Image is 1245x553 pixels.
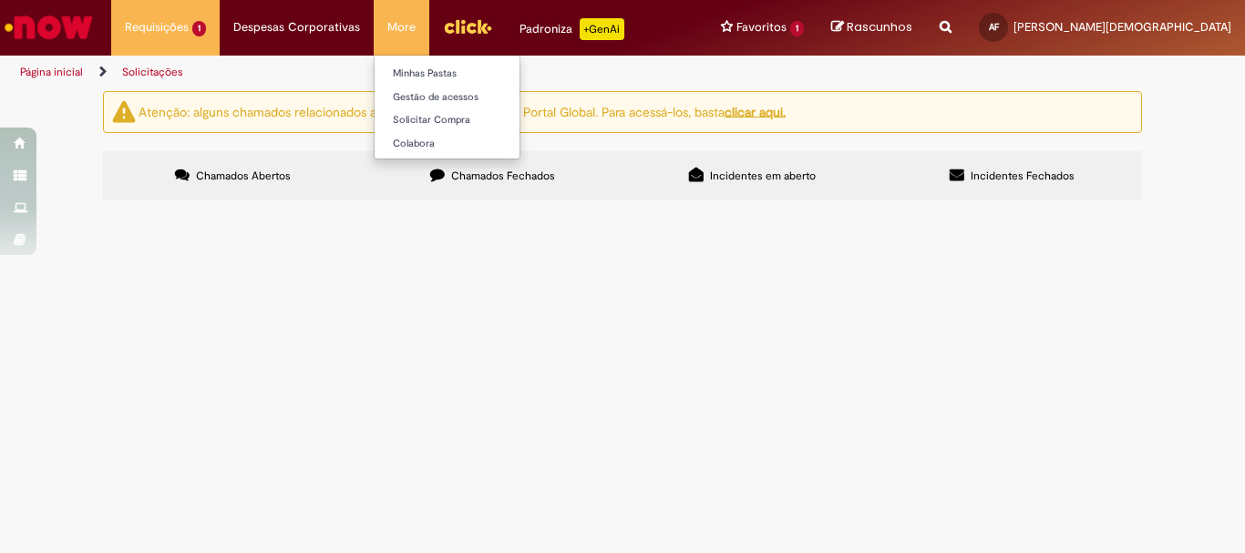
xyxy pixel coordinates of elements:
[139,103,786,119] ng-bind-html: Atenção: alguns chamados relacionados a T.I foram migrados para o Portal Global. Para acessá-los,...
[443,13,492,40] img: click_logo_yellow_360x200.png
[989,21,999,33] span: AF
[710,169,816,183] span: Incidentes em aberto
[387,18,416,36] span: More
[192,21,206,36] span: 1
[374,55,520,159] ul: More
[790,21,804,36] span: 1
[520,18,624,40] div: Padroniza
[1013,19,1231,35] span: [PERSON_NAME][DEMOGRAPHIC_DATA]
[14,56,817,89] ul: Trilhas de página
[375,64,575,84] a: Minhas Pastas
[375,87,575,108] a: Gestão de acessos
[125,18,189,36] span: Requisições
[451,169,555,183] span: Chamados Fechados
[375,110,575,130] a: Solicitar Compra
[196,169,291,183] span: Chamados Abertos
[122,65,183,79] a: Solicitações
[233,18,360,36] span: Despesas Corporativas
[725,103,786,119] a: clicar aqui.
[20,65,83,79] a: Página inicial
[736,18,787,36] span: Favoritos
[2,9,96,46] img: ServiceNow
[831,19,912,36] a: Rascunhos
[580,18,624,40] p: +GenAi
[971,169,1075,183] span: Incidentes Fechados
[847,18,912,36] span: Rascunhos
[375,134,575,154] a: Colabora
